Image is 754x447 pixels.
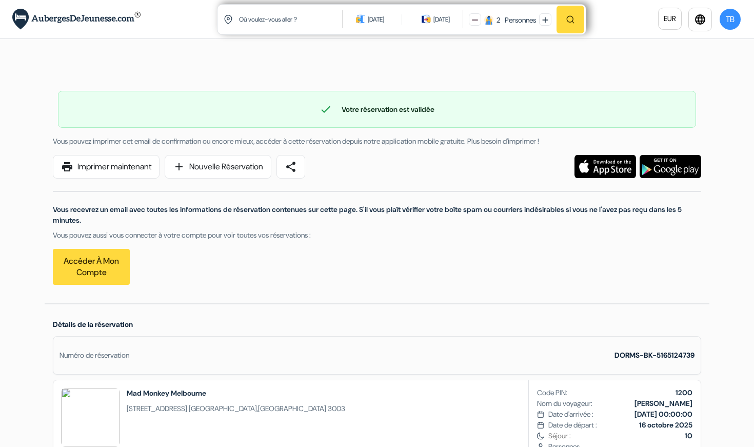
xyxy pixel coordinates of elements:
[173,161,185,173] span: add
[356,14,365,24] img: calendarIcon icon
[640,155,701,178] img: Téléchargez l'application gratuite
[614,351,695,360] strong: DORMS-BK-5165124739
[320,103,332,115] span: check
[634,399,692,408] b: [PERSON_NAME]
[472,17,478,23] img: minus
[433,14,450,25] div: [DATE]
[574,155,636,178] img: Téléchargez l'application gratuite
[537,387,567,398] span: Code PIN:
[688,8,712,31] a: language
[61,161,73,173] span: print
[497,15,500,26] div: 2
[537,398,592,409] span: Nom du voyageur:
[58,103,696,115] div: Votre réservation est validée
[285,161,297,173] span: share
[542,17,548,23] img: plus
[53,320,133,329] span: Détails de la réservation
[548,420,597,431] span: Date de départ :
[127,404,187,413] span: [STREET_ADDRESS]
[658,8,682,30] a: EUR
[484,15,493,25] img: guest icon
[165,155,271,179] a: addNouvelle Réservation
[53,137,539,146] span: Vous pouvez imprimer cet email de confirmation ou encore mieux, accéder à cette réservation depui...
[634,410,692,419] b: [DATE] 00:00:00
[276,155,305,179] a: share
[53,230,701,241] p: Vous pouvez aussi vous connecter à votre compte pour voir toutes vos réservations :
[548,431,692,441] span: Séjour :
[12,9,141,30] img: AubergesDeJeunesse.com
[548,409,593,420] span: Date d'arrivée :
[694,13,706,26] i: language
[224,15,233,24] img: location icon
[685,431,692,440] b: 10
[238,7,344,32] input: Ville, université ou logement
[719,8,742,31] button: TB
[639,420,692,430] b: 16 octobre 2025
[61,388,120,446] img: XDoMMgE1BzYCNQdn
[676,388,692,397] b: 1200
[422,14,431,24] img: calendarIcon icon
[258,404,326,413] span: [GEOGRAPHIC_DATA]
[502,15,536,26] div: Personnes
[127,388,345,398] h2: Mad Monkey Melbourne
[127,403,345,414] span: ,
[328,404,345,413] span: 3003
[53,249,130,285] a: Accéder à mon compte
[189,404,257,413] span: [GEOGRAPHIC_DATA]
[53,155,160,179] a: printImprimer maintenant
[53,204,701,226] p: Vous recevrez un email avec toutes les informations de réservation contenues sur cette page. S'il...
[59,350,129,361] div: Numéro de réservation
[368,14,384,25] div: [DATE]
